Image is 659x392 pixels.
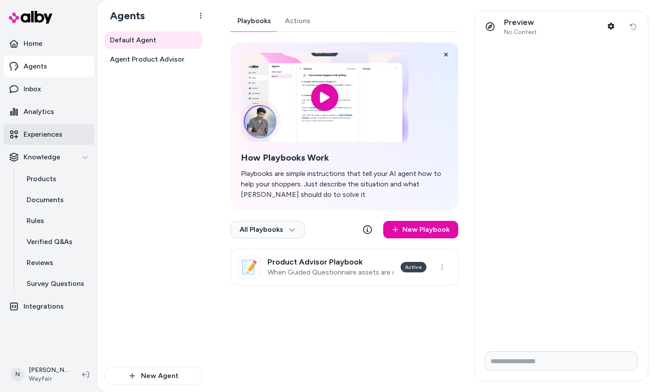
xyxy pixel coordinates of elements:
[268,258,394,266] h3: Product Advisor Playbook
[18,252,94,273] a: Reviews
[29,375,68,383] span: Wayfair
[24,301,64,312] p: Integrations
[24,152,60,162] p: Knowledge
[27,174,56,184] p: Products
[10,368,24,382] span: N
[5,361,75,389] button: N[PERSON_NAME]Wayfair
[3,124,94,145] a: Experiences
[268,268,394,277] p: When Guided Questionnaire assets are used, follow the playbook below
[485,351,638,371] input: Write your prompt here
[27,279,84,289] p: Survey Questions
[230,249,458,285] a: 📝Product Advisor PlaybookWhen Guided Questionnaire assets are used, follow the playbook belowActive
[27,237,72,247] p: Verified Q&As
[383,221,458,238] a: New Playbook
[3,33,94,54] a: Home
[504,17,537,28] p: Preview
[103,9,145,22] h1: Agents
[230,221,305,238] button: All Playbooks
[24,38,42,49] p: Home
[29,366,68,375] p: [PERSON_NAME]
[504,28,537,36] span: No Context
[241,168,448,200] p: Playbooks are simple instructions that tell your AI agent how to help your shoppers. Just describ...
[9,11,52,24] img: alby Logo
[241,152,448,163] h2: How Playbooks Work
[18,189,94,210] a: Documents
[27,216,44,226] p: Rules
[18,168,94,189] a: Products
[27,195,64,205] p: Documents
[110,54,185,65] span: Agent Product Advisor
[105,31,203,49] a: Default Agent
[240,225,295,234] span: All Playbooks
[24,61,47,72] p: Agents
[3,147,94,168] button: Knowledge
[18,210,94,231] a: Rules
[3,296,94,317] a: Integrations
[105,51,203,68] a: Agent Product Advisor
[238,256,261,279] div: 📝
[278,10,317,31] a: Actions
[18,231,94,252] a: Verified Q&As
[110,35,156,45] span: Default Agent
[3,56,94,77] a: Agents
[401,262,426,272] div: Active
[105,367,203,385] button: New Agent
[27,258,53,268] p: Reviews
[3,101,94,122] a: Analytics
[24,129,62,140] p: Experiences
[230,10,278,31] a: Playbooks
[24,84,41,94] p: Inbox
[18,273,94,294] a: Survey Questions
[3,79,94,100] a: Inbox
[24,107,54,117] p: Analytics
